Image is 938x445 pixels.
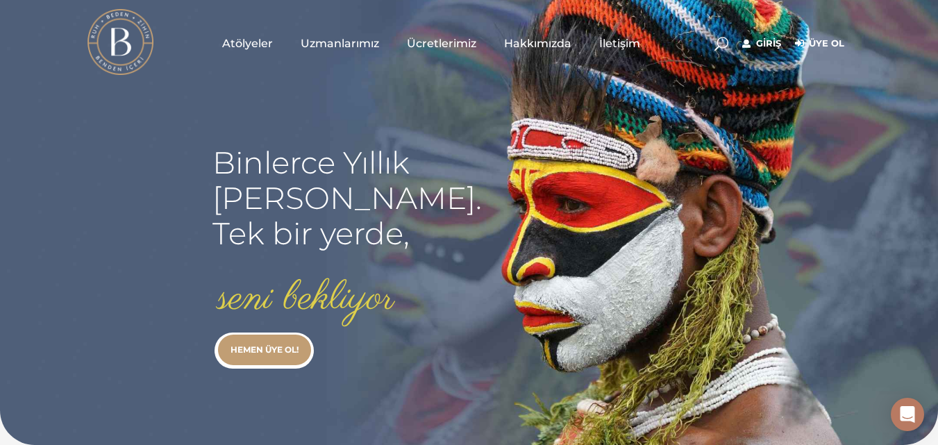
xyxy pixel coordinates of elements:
span: Uzmanlarımız [301,35,379,51]
rs-layer: seni bekliyor [218,276,394,321]
a: Hakkımızda [490,8,585,78]
span: Atölyeler [222,35,273,51]
span: İletişim [599,35,640,51]
div: Open Intercom Messenger [891,398,924,431]
span: Hakkımızda [504,35,571,51]
rs-layer: Binlerce Yıllık [PERSON_NAME]. Tek bir yerde, [212,145,482,251]
a: HEMEN ÜYE OL! [218,335,311,365]
a: Uzmanlarımız [287,8,393,78]
a: İletişim [585,8,654,78]
a: Ücretlerimiz [393,8,490,78]
a: Giriş [742,35,781,52]
a: Üye Ol [795,35,844,52]
a: Atölyeler [208,8,287,78]
img: light logo [87,9,153,75]
span: Ücretlerimiz [407,35,476,51]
